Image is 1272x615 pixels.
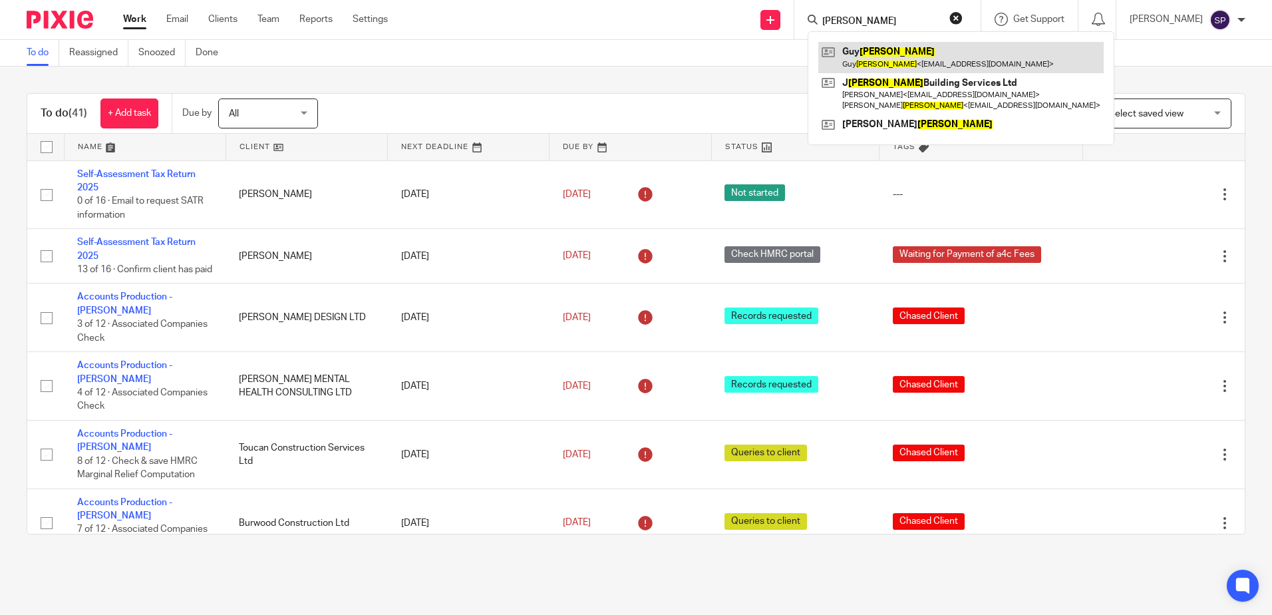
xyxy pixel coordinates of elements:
[893,246,1041,263] span: Waiting for Payment of a4c Fees
[77,196,204,220] span: 0 of 16 · Email to request SATR information
[563,252,591,261] span: [DATE]
[353,13,388,26] a: Settings
[893,188,1070,201] div: ---
[77,388,208,411] span: 4 of 12 · Associated Companies Check
[563,450,591,459] span: [DATE]
[724,246,820,263] span: Check HMRC portal
[821,16,941,28] input: Search
[1130,13,1203,26] p: [PERSON_NAME]
[229,109,239,118] span: All
[77,429,172,452] a: Accounts Production - [PERSON_NAME]
[27,40,59,66] a: To do
[1013,15,1064,24] span: Get Support
[77,457,198,480] span: 8 of 12 · Check & save HMRC Marginal Relief Computation
[724,184,785,201] span: Not started
[724,376,818,393] span: Records requested
[69,108,87,118] span: (41)
[388,284,550,352] td: [DATE]
[226,160,387,229] td: [PERSON_NAME]
[388,421,550,489] td: [DATE]
[226,284,387,352] td: [PERSON_NAME] DESIGN LTD
[724,307,818,324] span: Records requested
[77,319,208,343] span: 3 of 12 · Associated Companies Check
[27,11,93,29] img: Pixie
[100,99,158,128] a: + Add task
[77,292,172,315] a: Accounts Production - [PERSON_NAME]
[388,160,550,229] td: [DATE]
[226,489,387,557] td: Burwood Construction Ltd
[1109,109,1184,118] span: Select saved view
[69,40,128,66] a: Reassigned
[77,525,208,548] span: 7 of 12 · Associated Companies Check
[226,229,387,284] td: [PERSON_NAME]
[226,352,387,421] td: [PERSON_NAME] MENTAL HEALTH CONSULTING LTD
[166,13,188,26] a: Email
[893,513,965,530] span: Chased Client
[196,40,228,66] a: Done
[388,229,550,284] td: [DATE]
[893,143,915,150] span: Tags
[563,381,591,391] span: [DATE]
[1209,9,1231,31] img: svg%3E
[77,265,212,274] span: 13 of 16 · Confirm client has paid
[388,352,550,421] td: [DATE]
[893,376,965,393] span: Chased Client
[949,11,963,25] button: Clear
[893,307,965,324] span: Chased Client
[182,106,212,120] p: Due by
[77,238,196,260] a: Self-Assessment Tax Return 2025
[41,106,87,120] h1: To do
[388,489,550,557] td: [DATE]
[724,445,807,461] span: Queries to client
[563,190,591,199] span: [DATE]
[257,13,279,26] a: Team
[893,445,965,461] span: Chased Client
[299,13,333,26] a: Reports
[724,513,807,530] span: Queries to client
[138,40,186,66] a: Snoozed
[77,170,196,192] a: Self-Assessment Tax Return 2025
[208,13,238,26] a: Clients
[226,421,387,489] td: Toucan Construction Services Ltd
[563,518,591,528] span: [DATE]
[563,313,591,322] span: [DATE]
[77,361,172,383] a: Accounts Production - [PERSON_NAME]
[77,498,172,520] a: Accounts Production - [PERSON_NAME]
[123,13,146,26] a: Work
